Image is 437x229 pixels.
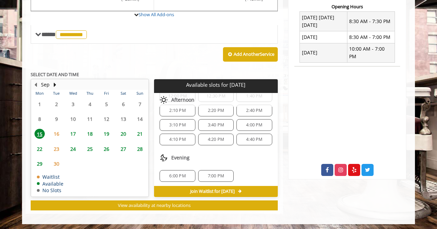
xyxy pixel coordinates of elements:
td: Select day29 [31,156,48,171]
span: 2:20 PM [208,108,224,113]
div: 4:40 PM [236,134,272,145]
td: 8:30 AM - 7:30 PM [347,12,395,31]
th: Thu [81,90,98,97]
span: 3:10 PM [169,122,185,128]
th: Sun [132,90,149,97]
td: Select day16 [48,126,64,141]
div: 4:10 PM [160,134,195,145]
th: Sat [115,90,131,97]
span: 22 [34,144,45,154]
h3: Opening Hours [294,4,400,9]
td: Select day26 [98,142,115,156]
td: Select day20 [115,126,131,141]
td: Select day28 [132,142,149,156]
td: No Slots [37,188,63,193]
td: Select day30 [48,156,64,171]
div: 2:20 PM [198,105,234,116]
span: 2:10 PM [169,108,185,113]
span: 4:00 PM [246,122,262,128]
span: 26 [101,144,112,154]
td: 8:30 AM - 7:00 PM [347,31,395,43]
td: Select day19 [98,126,115,141]
b: SELECT DATE AND TIME [31,71,79,77]
span: 19 [101,129,112,139]
span: 23 [51,144,62,154]
span: 25 [85,144,95,154]
div: 2:10 PM [160,105,195,116]
span: 6:00 PM [169,173,185,179]
span: 7:00 PM [208,173,224,179]
span: Join Waitlist for [DATE] [190,189,235,194]
button: Add AnotherService [223,47,278,62]
td: Available [37,181,63,186]
th: Tue [48,90,64,97]
div: 7:00 PM [198,170,234,182]
td: Select day24 [65,142,81,156]
td: Select day23 [48,142,64,156]
span: 29 [34,159,45,169]
button: Next Month [52,81,58,89]
span: 24 [68,144,78,154]
th: Wed [65,90,81,97]
span: 4:10 PM [169,137,185,142]
span: 27 [118,144,129,154]
div: 3:40 PM [198,119,234,131]
td: [DATE] [300,43,347,63]
span: 30 [51,159,62,169]
td: [DATE] [DATE] [DATE] [300,12,347,31]
span: 15 [34,129,45,139]
span: Afternoon [171,97,194,103]
span: 3:40 PM [208,122,224,128]
div: 3:10 PM [160,119,195,131]
div: 2:40 PM [236,105,272,116]
span: 16 [51,129,62,139]
button: Previous Month [33,81,38,89]
td: Select day27 [115,142,131,156]
td: Select day22 [31,142,48,156]
span: 4:40 PM [246,137,262,142]
td: Waitlist [37,174,63,179]
img: afternoon slots [160,96,168,104]
th: Mon [31,90,48,97]
span: Evening [171,155,190,160]
p: Available slots for [DATE] [157,82,275,88]
span: 17 [68,129,78,139]
a: Show All Add-ons [139,11,174,18]
span: View availability at nearby locations [118,202,191,208]
span: 2:40 PM [246,108,262,113]
span: 4:20 PM [208,137,224,142]
td: 10:00 AM - 7:00 PM [347,43,395,63]
td: Select day17 [65,126,81,141]
button: Sep [41,81,50,89]
button: View availability at nearby locations [31,200,278,210]
td: [DATE] [300,31,347,43]
span: 21 [135,129,145,139]
th: Fri [98,90,115,97]
td: Select day15 [31,126,48,141]
span: 20 [118,129,129,139]
div: 6:00 PM [160,170,195,182]
span: 18 [85,129,95,139]
div: 4:00 PM [236,119,272,131]
b: Add Another Service [234,51,274,57]
img: evening slots [160,154,168,162]
div: 4:20 PM [198,134,234,145]
td: Select day25 [81,142,98,156]
span: 28 [135,144,145,154]
td: Select day18 [81,126,98,141]
td: Select day21 [132,126,149,141]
